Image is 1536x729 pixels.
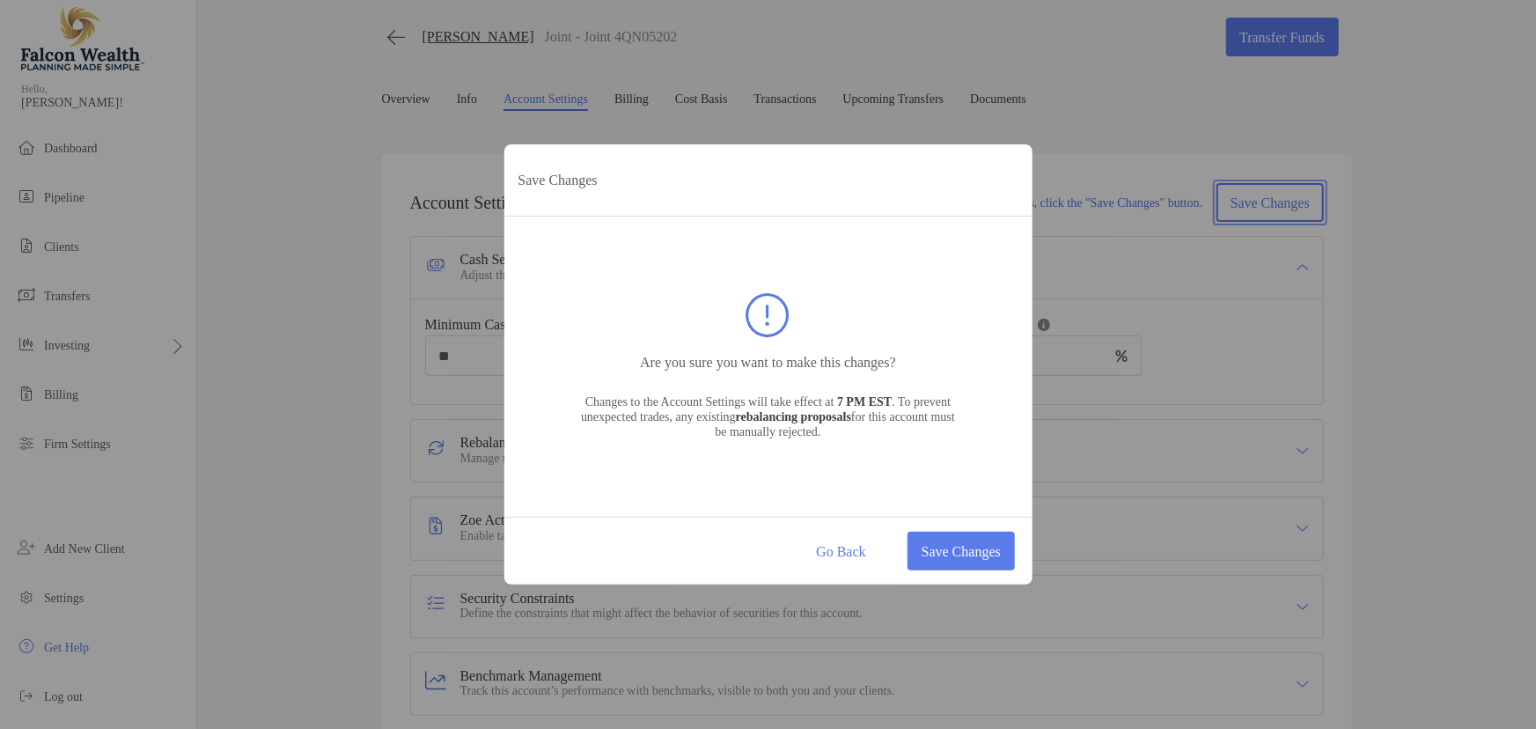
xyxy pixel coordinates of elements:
button: Save Changes [908,532,1014,571]
h3: Are you sure you want to make this changes? [640,352,896,373]
p: Changes to the Account Settings will take effect at . To prevent unexpected trades, any existing ... [579,394,958,439]
strong: 7 PM EST [837,395,892,409]
button: Go Back [803,532,879,571]
strong: rebalancing proposals [736,410,851,423]
p: Save Changes [518,169,598,191]
div: Save Changes [504,144,1033,585]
